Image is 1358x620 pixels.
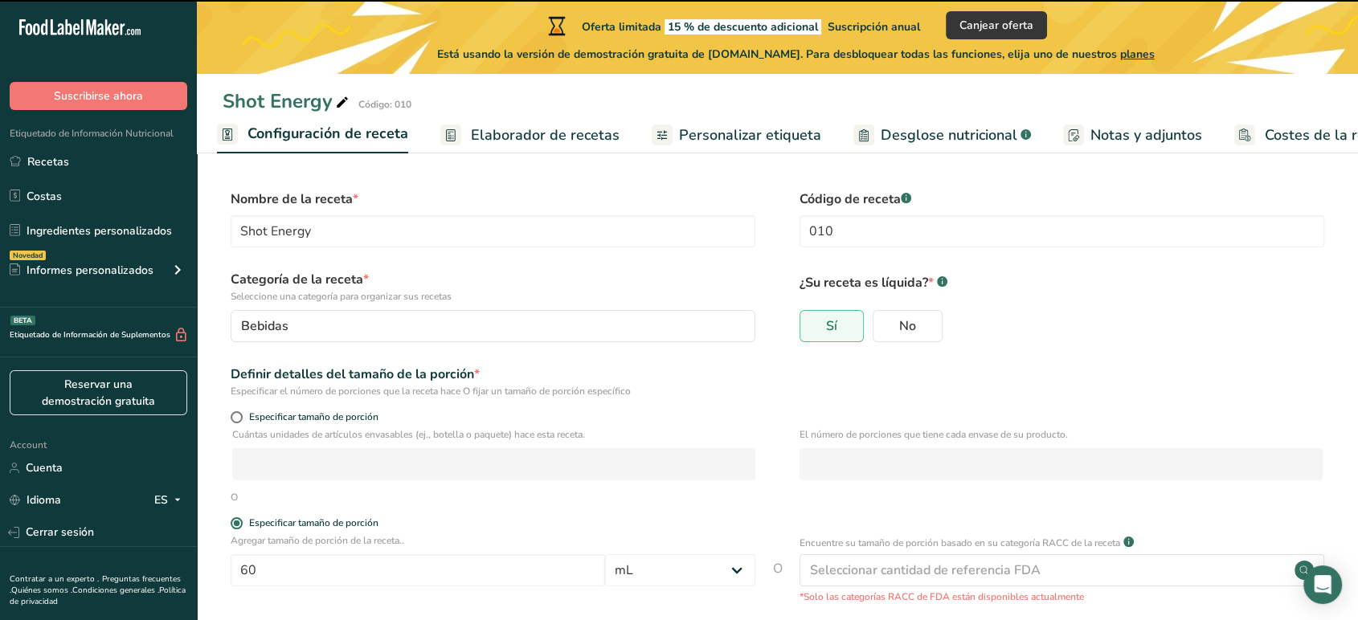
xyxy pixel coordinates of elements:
span: Notas y adjuntos [1090,124,1202,146]
a: Elaborador de recetas [440,117,620,153]
a: Configuración de receta [217,116,408,154]
div: Novedad [10,251,46,260]
p: Agregar tamaño de porción de la receta.. [231,533,755,548]
span: Configuración de receta [247,123,408,145]
span: Sí [826,318,837,334]
div: Código: 010 [358,97,411,112]
span: Bebidas [241,316,288,336]
span: O [773,559,783,604]
span: Suscribirse ahora [54,88,143,104]
a: Condiciones generales . [72,585,159,596]
span: Elaborador de recetas [471,124,620,146]
span: planes [1120,47,1155,62]
div: Informes personalizados [10,262,153,279]
p: ¿Su receta es líquida? [800,270,1324,292]
div: Especificar el número de porciones que la receta hace O fijar un tamaño de porción específico [231,384,755,398]
a: Desglose nutricional [853,117,1031,153]
p: Encuentre su tamaño de porción basado en su categoría RACC de la receta [800,536,1120,550]
input: Escriba eu código de la receta aquí [800,215,1324,247]
a: Idioma [10,486,61,514]
div: Especificar tamaño de porción [249,517,378,529]
span: Especificar tamaño de porción [243,411,378,423]
div: Definir detalles del tamaño de la porción [231,365,755,384]
input: Escribe aquí el tamaño de la porción [231,554,605,586]
div: Open Intercom Messenger [1303,565,1342,604]
a: Personalizar etiqueta [652,117,821,153]
div: O [231,490,238,504]
p: *Solo las categorías RACC de FDA están disponibles actualmente [800,589,1324,604]
span: Suscripción anual [828,19,920,35]
a: Reservar una demostración gratuita [10,370,187,415]
span: Canjear oferta [959,17,1033,34]
label: Categoría de la receta [231,270,755,304]
span: 15 % de descuento adicional [665,19,821,35]
p: Seleccione una categoría para organizar sus recetas [231,289,755,304]
p: Cuántas unidades de artículos envasables (ej., botella o paquete) hace esta receta. [232,427,755,442]
span: Personalizar etiqueta [679,124,821,146]
div: Oferta limitada [545,16,920,35]
span: No [899,318,916,334]
a: Política de privacidad [10,585,186,607]
div: ES [154,491,187,510]
label: Código de receta [800,190,1324,209]
span: Está usando la versión de demostración gratuita de [DOMAIN_NAME]. Para desbloquear todas las func... [437,46,1155,63]
a: Notas y adjuntos [1063,117,1202,153]
div: BETA [10,316,35,325]
input: Escriba el nombre de su receta aquí [231,215,755,247]
button: Bebidas [231,310,755,342]
span: Desglose nutricional [881,124,1017,146]
div: Seleccionar cantidad de referencia FDA [810,561,1041,580]
button: Suscribirse ahora [10,82,187,110]
a: Quiénes somos . [11,585,72,596]
label: Nombre de la receta [231,190,755,209]
div: Shot Energy [223,87,352,116]
a: Contratar a un experto . [10,573,99,585]
button: Canjear oferta [946,11,1047,39]
a: Preguntas frecuentes . [10,573,181,596]
p: El número de porciones que tiene cada envase de su producto. [800,427,1323,442]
